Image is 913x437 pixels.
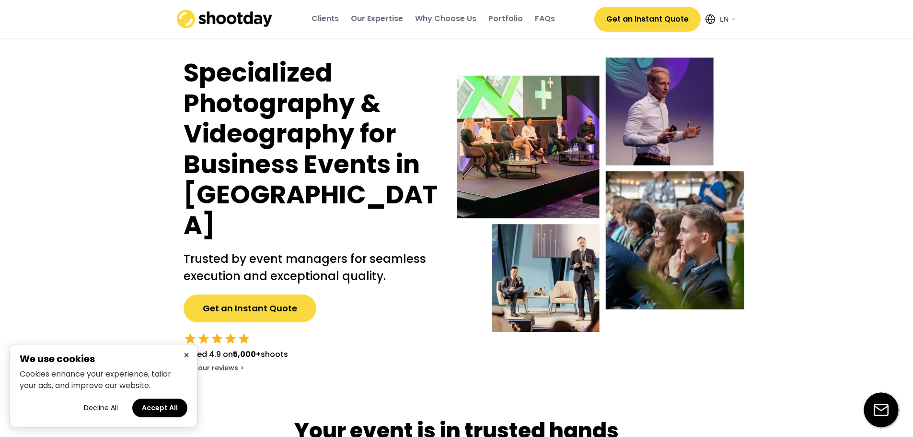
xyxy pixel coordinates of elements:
[351,13,403,24] div: Our Expertise
[488,13,523,24] div: Portfolio
[20,368,187,391] p: Cookies enhance your experience, tailor your ads, and improve our website.
[457,58,744,332] img: Event-hero-intl%402x.webp
[415,13,476,24] div: Why Choose Us
[181,349,192,361] button: Close cookie banner
[184,58,438,241] h1: Specialized Photography & Videography for Business Events in [GEOGRAPHIC_DATA]
[132,399,187,417] button: Accept all cookies
[184,295,316,322] button: Get an Instant Quote
[210,332,224,345] button: star
[184,364,244,373] div: See our reviews >
[74,399,127,417] button: Decline all cookies
[224,332,237,345] button: star
[594,7,701,32] button: Get an Instant Quote
[184,332,197,345] button: star
[312,13,339,24] div: Clients
[535,13,555,24] div: FAQs
[864,392,899,427] img: email-icon%20%281%29.svg
[184,349,288,360] div: Rated 4.9 on shoots
[233,349,261,360] strong: 5,000+
[705,14,715,24] img: Icon%20feather-globe%20%281%29.svg
[237,332,251,345] button: star
[177,10,273,28] img: shootday_logo.png
[197,332,210,345] button: star
[184,250,438,285] h2: Trusted by event managers for seamless execution and exceptional quality.
[20,354,187,364] h2: We use cookies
